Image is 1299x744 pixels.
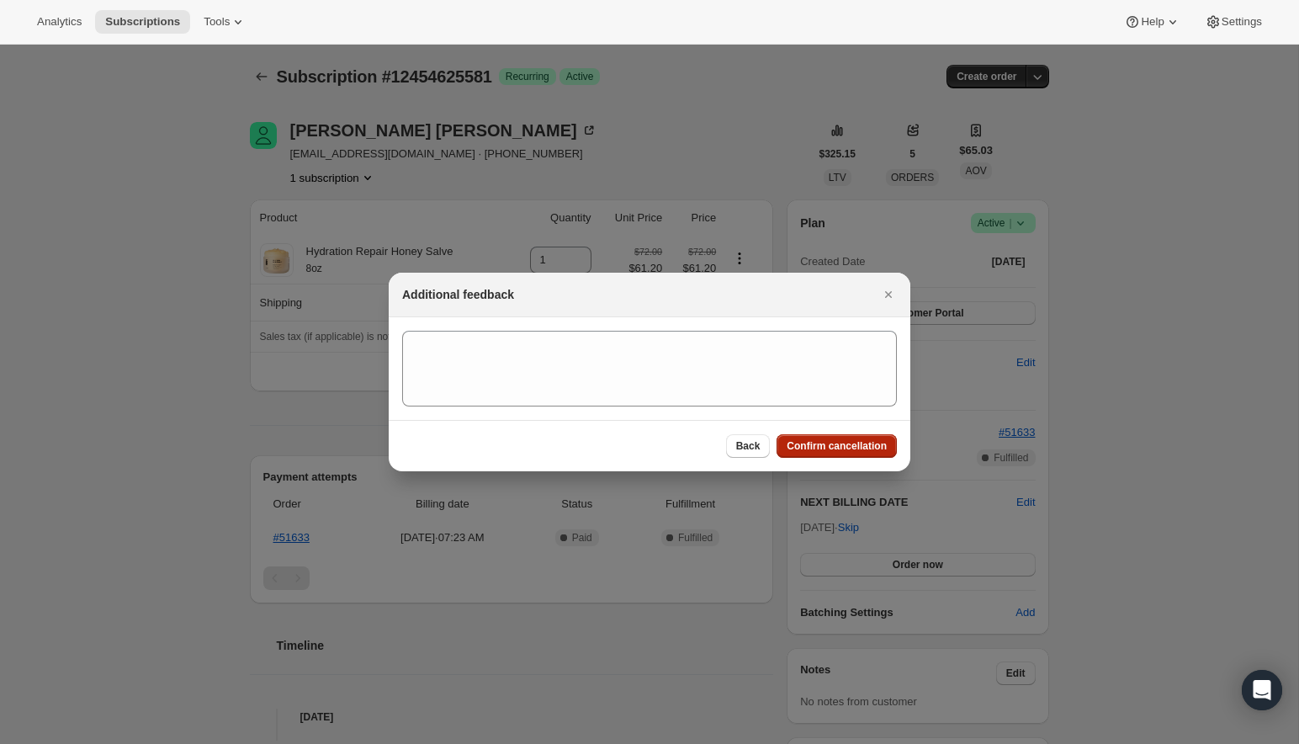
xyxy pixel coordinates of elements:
[1141,15,1164,29] span: Help
[1242,670,1282,710] div: Open Intercom Messenger
[37,15,82,29] span: Analytics
[736,439,761,453] span: Back
[726,434,771,458] button: Back
[105,15,180,29] span: Subscriptions
[1222,15,1262,29] span: Settings
[204,15,230,29] span: Tools
[27,10,92,34] button: Analytics
[402,286,514,303] h2: Additional feedback
[787,439,887,453] span: Confirm cancellation
[877,283,900,306] button: Close
[194,10,257,34] button: Tools
[1114,10,1190,34] button: Help
[1195,10,1272,34] button: Settings
[777,434,897,458] button: Confirm cancellation
[95,10,190,34] button: Subscriptions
